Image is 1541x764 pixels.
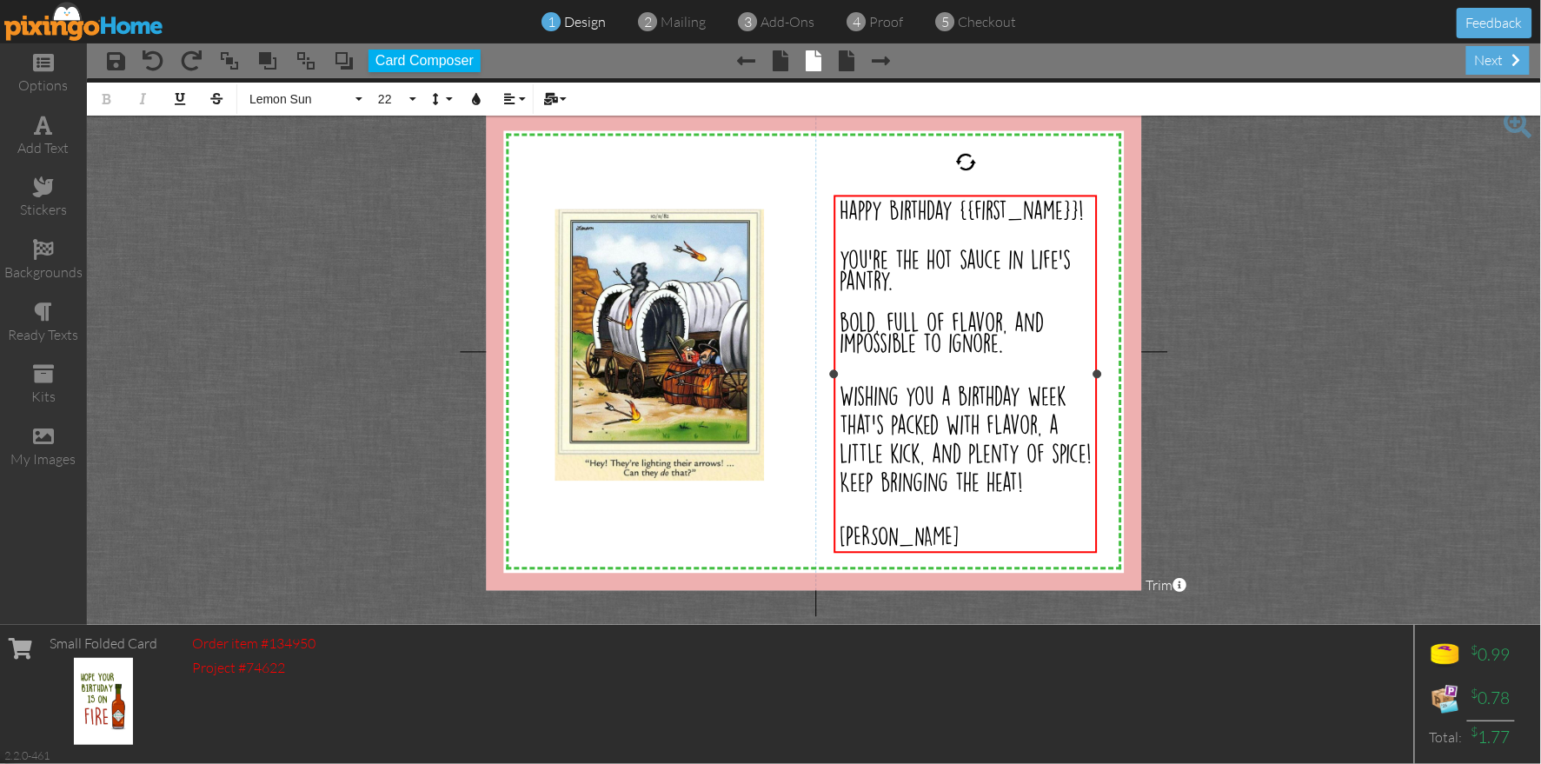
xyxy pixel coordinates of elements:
[761,13,815,30] span: add-ons
[1457,8,1532,38] button: Feedback
[90,83,123,116] button: Bold (⌘B)
[840,201,1084,222] span: Happy Birthday {{first_name}}!
[241,83,366,116] button: Lemon Sun
[423,83,456,116] button: Line Height
[565,13,607,30] span: design
[460,83,493,116] button: Colors
[1424,721,1467,754] td: Total:
[496,83,529,116] button: Align
[192,634,316,654] div: Order item #134950
[840,250,1071,292] span: you’re the hot sauce in life’s pantry.
[744,12,752,32] span: 3
[248,92,352,107] span: Lemon Sun
[192,658,316,678] div: Project #74622
[1471,724,1478,739] sup: $
[959,13,1017,30] span: checkout
[870,13,904,30] span: proof
[661,13,707,30] span: mailing
[1467,634,1515,677] td: 0.99
[74,658,134,745] img: 134950-1-1755879025362-c1122d80c0c3c069-qa.jpg
[376,92,406,107] span: 22
[1466,46,1530,75] div: next
[548,12,555,32] span: 1
[369,50,481,72] button: Card Composer
[1467,677,1515,721] td: 0.78
[840,313,1044,355] span: bold, full of flavor, and impossible to ignore.
[1471,642,1478,657] sup: $
[1146,575,1187,595] span: Trim
[4,2,164,41] img: pixingo logo
[1467,721,1515,754] td: 1.77
[941,12,949,32] span: 5
[369,83,420,116] button: 22
[163,83,196,116] button: Underline (⌘U)
[555,209,765,481] img: 20190317-231121-4be3a471-original.jpg
[840,387,1092,494] span: Wishing you a birthday week that’s packed with flavor, a little kick, and plenty of spice! Keep b...
[127,83,160,116] button: Italic (⌘I)
[537,83,570,116] button: Mail Merge
[840,527,959,548] span: [PERSON_NAME]
[1428,638,1463,673] img: points-icon.png
[200,83,233,116] button: Strikethrough (⌘S)
[4,747,50,763] div: 2.2.0-461
[1428,681,1463,716] img: expense-icon.png
[50,634,157,654] div: Small Folded Card
[853,12,860,32] span: 4
[644,12,652,32] span: 2
[1471,686,1478,701] sup: $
